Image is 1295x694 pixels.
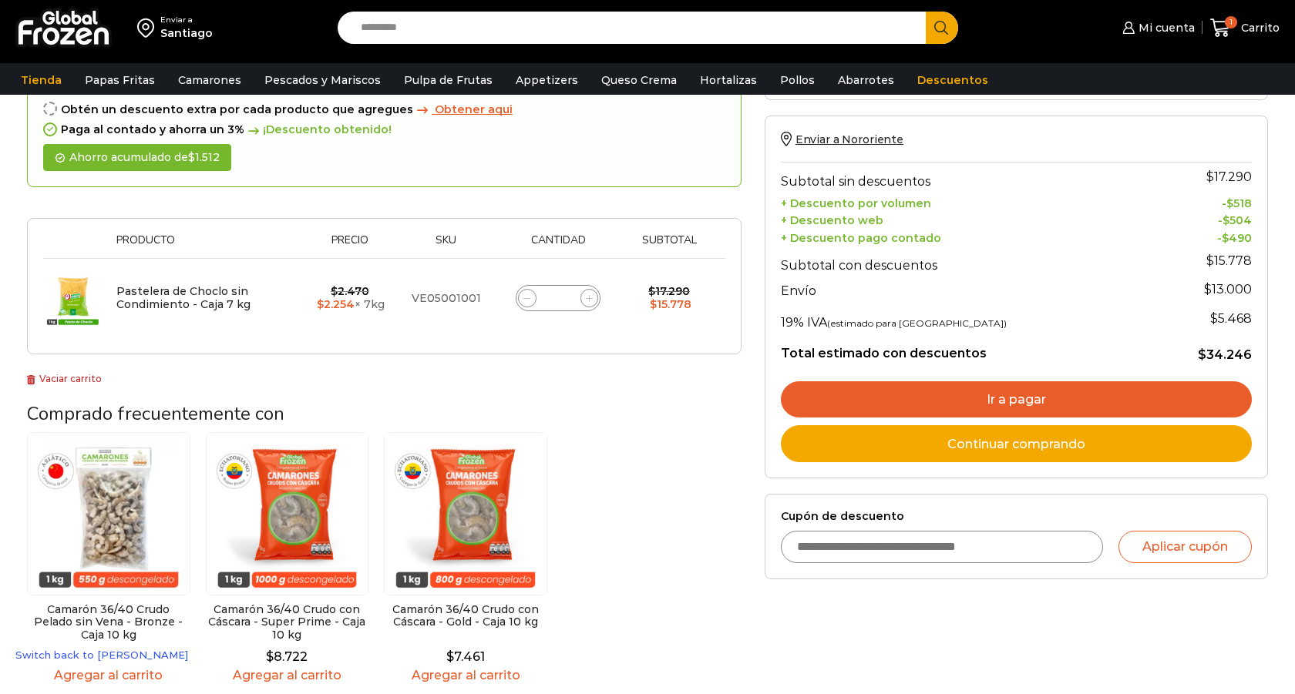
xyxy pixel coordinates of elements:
a: Agregar al carrito [384,668,547,682]
bdi: 34.246 [1198,347,1252,362]
a: Hortalizas [692,65,765,95]
span: $ [1204,282,1212,297]
bdi: 15.778 [650,297,691,311]
a: Abarrotes [830,65,902,95]
td: × 7kg [303,258,396,338]
th: + Descuento por volumen [781,193,1150,210]
span: $ [1206,253,1214,268]
span: $ [1226,196,1233,210]
span: $ [188,150,195,164]
div: Ahorro acumulado de [43,144,231,171]
span: $ [650,297,657,311]
h2: Camarón 36/40 Crudo Pelado sin Vena - Bronze - Caja 10 kg [27,603,190,642]
a: Pescados y Mariscos [257,65,388,95]
h2: Camarón 36/40 Crudo con Cáscara - Super Prime - Caja 10 kg [206,603,369,642]
bdi: 1.512 [188,150,220,164]
a: Agregar al carrito [206,668,369,682]
a: Mi cuenta [1118,12,1194,43]
span: $ [331,284,338,298]
th: 19% IVA [781,303,1150,334]
a: Pollos [772,65,822,95]
bdi: 504 [1223,213,1252,227]
span: ¡Descuento obtenido! [244,123,392,136]
bdi: 2.470 [331,284,369,298]
button: Aplicar cupón [1118,531,1252,563]
a: Pulpa de Frutas [396,65,500,95]
a: Pastelera de Choclo sin Condimiento - Caja 7 kg [116,284,251,311]
small: (estimado para [GEOGRAPHIC_DATA]) [827,317,1007,329]
bdi: 13.000 [1204,282,1252,297]
th: Envío [781,277,1150,303]
span: $ [266,649,274,664]
th: Precio [303,234,396,258]
span: Comprado frecuentemente con [27,401,284,426]
bdi: 17.290 [1206,169,1252,184]
a: Obtener aqui [413,103,513,116]
bdi: 15.778 [1206,253,1252,268]
a: Papas Fritas [77,65,163,95]
th: + Descuento pago contado [781,228,1150,246]
span: Enviar a Nororiente [795,132,903,146]
span: $ [1206,169,1214,184]
div: Santiago [160,25,213,41]
th: Cantidad [496,234,621,258]
h2: Camarón 36/40 Crudo con Cáscara - Gold - Caja 10 kg [384,603,547,629]
th: Subtotal [621,234,718,258]
span: $ [446,649,454,664]
a: Agregar al carrito [27,668,190,682]
a: Tienda [13,65,69,95]
span: 1 [1225,16,1237,28]
span: $ [317,297,324,311]
span: $ [648,284,655,298]
bdi: 7.461 [446,649,485,664]
td: - [1150,210,1252,228]
th: Total estimado con descuentos [781,334,1150,363]
a: Camarones [170,65,249,95]
a: Switch back to [PERSON_NAME] [8,642,196,667]
span: $ [1222,231,1229,245]
div: Obtén un descuento extra por cada producto que agregues [43,103,725,116]
span: $ [1198,347,1206,362]
a: Obtener más descuento [420,82,564,96]
a: 1 Carrito [1210,10,1280,46]
span: ¡Descuento obtenido! [270,82,417,96]
td: VE05001001 [396,258,495,338]
span: Mi cuenta [1135,20,1195,35]
label: Cupón de descuento [781,510,1252,523]
a: Enviar a Nororiente [781,132,903,146]
td: - [1150,228,1252,246]
th: Subtotal sin descuentos [781,162,1150,193]
span: $ [1223,213,1229,227]
span: Obtener aqui [435,102,513,116]
span: $ [1210,311,1218,326]
bdi: 518 [1226,196,1252,210]
span: 5.468 [1210,311,1252,326]
a: Ir a pagar [781,381,1252,418]
a: Appetizers [508,65,586,95]
img: address-field-icon.svg [137,15,160,41]
th: + Descuento web [781,210,1150,228]
input: Product quantity [547,287,569,309]
bdi: 2.254 [317,297,355,311]
th: Subtotal con descuentos [781,245,1150,276]
a: Descuentos [910,65,996,95]
th: Sku [396,234,495,258]
a: Queso Crema [594,65,684,95]
a: Continuar comprando [781,425,1252,462]
a: Vaciar carrito [27,373,102,384]
th: Producto [109,234,303,258]
div: A mayor volumen, mayor descuento [43,82,725,96]
span: Carrito [1237,20,1280,35]
bdi: 490 [1222,231,1252,245]
bdi: 8.722 [266,649,308,664]
div: Paga al contado y ahorra un 3% [43,123,725,136]
div: Enviar a [160,15,213,25]
bdi: 17.290 [648,284,690,298]
td: - [1150,193,1252,210]
button: Search button [926,12,958,44]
